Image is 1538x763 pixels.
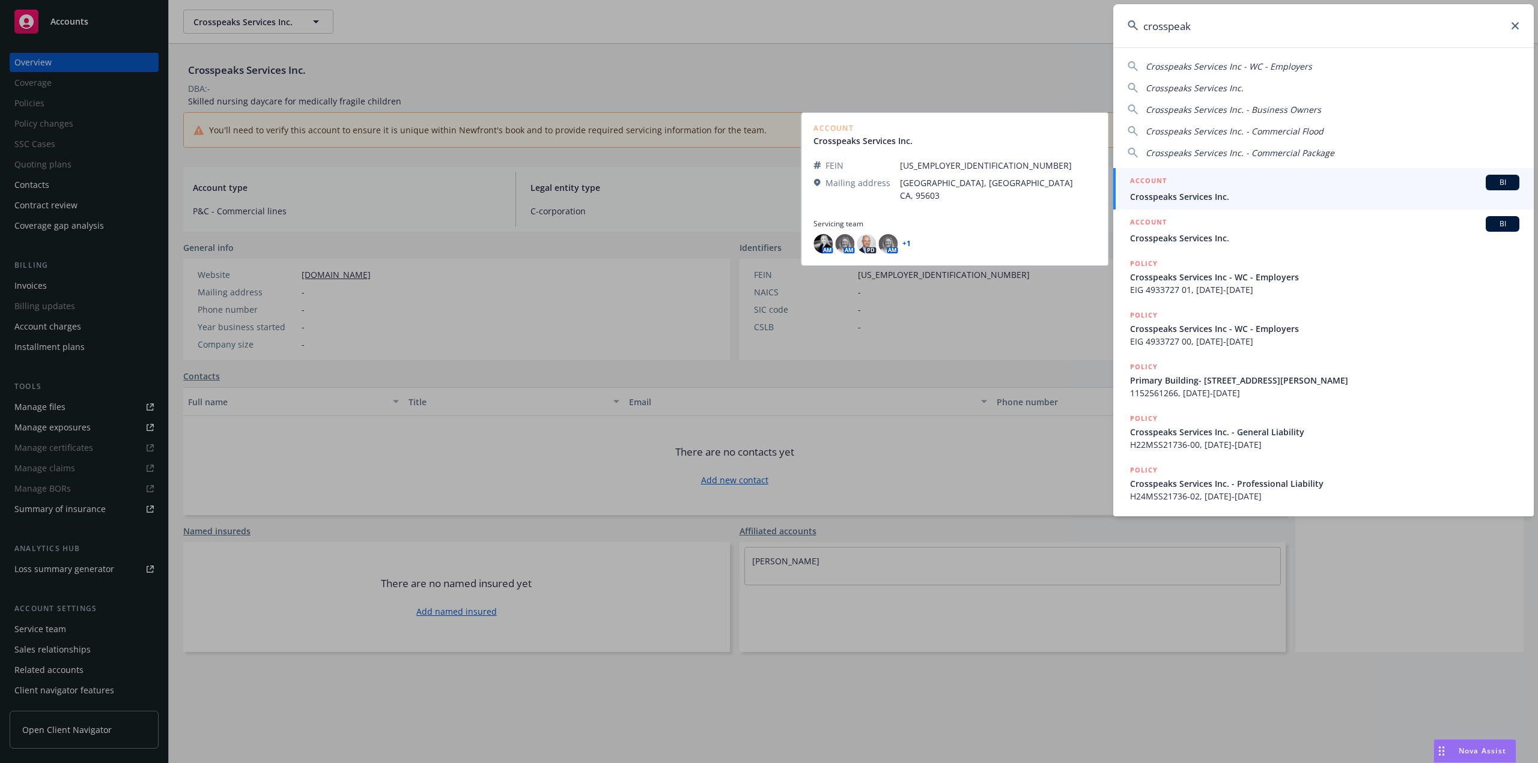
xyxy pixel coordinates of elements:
span: Crosspeaks Services Inc. - Business Owners [1146,104,1321,115]
button: Nova Assist [1433,739,1516,763]
a: ACCOUNTBICrosspeaks Services Inc. [1113,168,1534,210]
span: Crosspeaks Services Inc. - General Liability [1130,426,1519,438]
span: Nova Assist [1459,746,1506,756]
span: BI [1491,219,1515,229]
a: POLICYPrimary Building- [STREET_ADDRESS][PERSON_NAME]1152561266, [DATE]-[DATE] [1113,354,1534,406]
span: Crosspeaks Services Inc. [1146,82,1244,94]
h5: POLICY [1130,464,1158,476]
a: POLICYCrosspeaks Services Inc - WC - EmployersEIG 4933727 01, [DATE]-[DATE] [1113,251,1534,303]
span: H22MSS21736-00, [DATE]-[DATE] [1130,438,1519,451]
a: POLICYCrosspeaks Services Inc. - Professional LiabilityH24MSS21736-02, [DATE]-[DATE] [1113,457,1534,509]
input: Search... [1113,4,1534,47]
a: POLICYCrosspeaks Services Inc - WC - EmployersEIG 4933727 00, [DATE]-[DATE] [1113,303,1534,354]
span: Crosspeaks Services Inc. [1130,232,1519,244]
a: POLICYCrosspeaks Services Inc. - General LiabilityH22MSS21736-00, [DATE]-[DATE] [1113,406,1534,457]
span: Crosspeaks Services Inc - WC - Employers [1130,271,1519,283]
span: Crosspeaks Services Inc. - Commercial Flood [1146,125,1324,137]
span: BI [1491,177,1515,188]
h5: POLICY [1130,361,1158,373]
span: Crosspeaks Services Inc. - Commercial Package [1146,147,1334,158]
h5: POLICY [1130,258,1158,270]
span: Primary Building- [STREET_ADDRESS][PERSON_NAME] [1130,374,1519,387]
span: Crosspeaks Services Inc - WC - Employers [1146,61,1312,72]
h5: ACCOUNT [1130,175,1167,189]
span: Crosspeaks Services Inc. - Professional Liability [1130,477,1519,490]
h5: POLICY [1130,309,1158,321]
span: EIG 4933727 01, [DATE]-[DATE] [1130,283,1519,296]
span: 1152561266, [DATE]-[DATE] [1130,387,1519,399]
h5: ACCOUNT [1130,216,1167,231]
div: Drag to move [1434,740,1449,762]
span: H24MSS21736-02, [DATE]-[DATE] [1130,490,1519,502]
h5: POLICY [1130,412,1158,424]
span: EIG 4933727 00, [DATE]-[DATE] [1130,335,1519,348]
a: ACCOUNTBICrosspeaks Services Inc. [1113,210,1534,251]
span: Crosspeaks Services Inc. [1130,190,1519,203]
span: Crosspeaks Services Inc - WC - Employers [1130,322,1519,335]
